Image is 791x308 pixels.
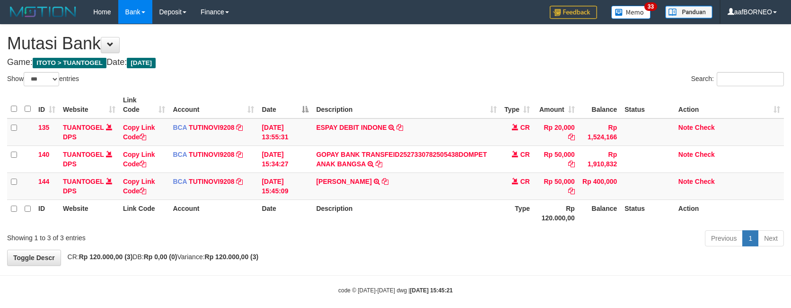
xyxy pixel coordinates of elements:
[705,230,743,246] a: Previous
[7,58,784,67] h4: Game: Date:
[63,151,104,158] a: TUANTOGEL
[396,124,403,131] a: Copy ESPAY DEBIT INDONE to clipboard
[644,2,657,11] span: 33
[258,199,312,226] th: Date
[382,178,388,185] a: Copy UMAR FAROUQ ABDURR to clipboard
[258,172,312,199] td: [DATE] 15:45:09
[501,91,534,118] th: Type: activate to sort column ascending
[258,118,312,146] td: [DATE] 13:55:31
[7,34,784,53] h1: Mutasi Bank
[123,178,155,195] a: Copy Link Code
[189,124,234,131] a: TUTINOVI9208
[236,178,243,185] a: Copy TUTINOVI9208 to clipboard
[258,145,312,172] td: [DATE] 15:34:27
[678,178,693,185] a: Note
[169,199,258,226] th: Account
[316,124,387,131] a: ESPAY DEBIT INDONE
[205,253,259,261] strong: Rp 120.000,00 (3)
[173,178,187,185] span: BCA
[758,230,784,246] a: Next
[520,124,530,131] span: CR
[534,118,579,146] td: Rp 20,000
[7,5,79,19] img: MOTION_logo.png
[665,6,712,18] img: panduan.png
[316,178,371,185] a: [PERSON_NAME]
[38,178,49,185] span: 144
[691,72,784,86] label: Search:
[678,124,693,131] a: Note
[38,151,49,158] span: 140
[59,199,119,226] th: Website
[7,72,79,86] label: Show entries
[59,145,119,172] td: DPS
[568,133,575,141] a: Copy Rp 20,000 to clipboard
[258,91,312,118] th: Date: activate to sort column descending
[312,199,501,226] th: Description
[695,178,715,185] a: Check
[169,91,258,118] th: Account: activate to sort column ascending
[534,91,579,118] th: Amount: activate to sort column ascending
[35,91,59,118] th: ID: activate to sort column ascending
[119,91,169,118] th: Link Code: activate to sort column ascending
[579,91,621,118] th: Balance
[59,172,119,199] td: DPS
[621,91,674,118] th: Status
[675,199,784,226] th: Action
[742,230,758,246] a: 1
[410,287,453,294] strong: [DATE] 15:45:21
[189,151,234,158] a: TUTINOVI9208
[7,250,61,266] a: Toggle Descr
[173,151,187,158] span: BCA
[35,199,59,226] th: ID
[173,124,187,131] span: BCA
[611,6,651,19] img: Button%20Memo.svg
[123,124,155,141] a: Copy Link Code
[7,229,323,243] div: Showing 1 to 3 of 3 entries
[316,151,487,168] a: GOPAY BANK TRANSFEID2527330782505438DOMPET ANAK BANGSA
[717,72,784,86] input: Search:
[144,253,177,261] strong: Rp 0,00 (0)
[568,160,575,168] a: Copy Rp 50,000 to clipboard
[312,91,501,118] th: Description: activate to sort column ascending
[579,118,621,146] td: Rp 1,524,166
[579,199,621,226] th: Balance
[579,172,621,199] td: Rp 400,000
[189,178,234,185] a: TUTINOVI9208
[568,187,575,195] a: Copy Rp 50,000 to clipboard
[59,91,119,118] th: Website: activate to sort column ascending
[621,199,674,226] th: Status
[338,287,453,294] small: code © [DATE]-[DATE] dwg |
[579,145,621,172] td: Rp 1,910,832
[534,199,579,226] th: Rp 120.000,00
[501,199,534,226] th: Type
[376,160,382,168] a: Copy GOPAY BANK TRANSFEID2527330782505438DOMPET ANAK BANGSA to clipboard
[534,172,579,199] td: Rp 50,000
[675,91,784,118] th: Action: activate to sort column ascending
[520,151,530,158] span: CR
[236,124,243,131] a: Copy TUTINOVI9208 to clipboard
[24,72,59,86] select: Showentries
[678,151,693,158] a: Note
[695,151,715,158] a: Check
[38,124,49,131] span: 135
[63,253,259,261] span: CR: DB: Variance:
[520,178,530,185] span: CR
[63,124,104,131] a: TUANTOGEL
[119,199,169,226] th: Link Code
[127,58,156,68] span: [DATE]
[236,151,243,158] a: Copy TUTINOVI9208 to clipboard
[79,253,133,261] strong: Rp 120.000,00 (3)
[63,178,104,185] a: TUANTOGEL
[550,6,597,19] img: Feedback.jpg
[695,124,715,131] a: Check
[59,118,119,146] td: DPS
[534,145,579,172] td: Rp 50,000
[123,151,155,168] a: Copy Link Code
[33,58,106,68] span: ITOTO > TUANTOGEL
